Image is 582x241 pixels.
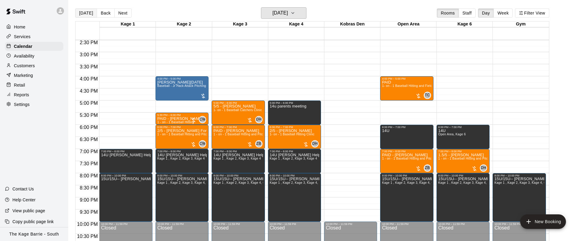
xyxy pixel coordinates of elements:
span: 9:00 PM [78,197,99,203]
span: 4:00 PM [78,76,99,81]
button: Next [114,8,131,18]
div: 7:00 PM – 8:00 PM [438,150,488,153]
span: 6:30 PM [78,137,99,142]
div: 8:00 PM – 10:00 PM: 15U/15U-- Zach B to help 15UB team practice [99,173,152,222]
span: 8:00 PM [78,173,99,178]
a: Settings [5,100,63,109]
div: 10:00 PM – 11:59 PM [326,223,375,226]
span: 3:30 PM [78,64,99,69]
div: 6:00 PM – 7:00 PM [213,126,263,129]
p: Calendar [14,43,32,49]
span: Cole White [201,116,206,123]
span: 5:30 PM [78,113,99,118]
div: Calendar [5,42,63,51]
span: Dan Hodgins [314,140,319,147]
span: ZB [425,165,430,171]
button: [DATE] [261,7,306,19]
div: 8:00 PM – 10:00 PM: 15U/15U-- Zach B to help 15UB team practice [380,173,433,222]
div: Gym [493,21,549,27]
span: Baseball - Jr Hack Attack Pitching Machine [157,84,219,87]
div: 8:00 PM – 10:00 PM: 15U/15U-- Zach B to help 15UB team practice [212,173,265,222]
span: 10:00 PM [75,222,99,227]
div: 7:00 PM – 8:00 PM: 14U Cole Help 14U team for hitting [156,149,209,173]
div: 7:00 PM – 8:00 PM: 14U Cole Help 14U team for hitting [212,149,265,173]
p: Marketing [14,72,33,78]
div: Dan Hodgins [255,116,263,123]
div: 8:00 PM – 10:00 PM [494,174,544,177]
div: 5:00 PM – 6:00 PM: 14u parents meeting [268,101,321,125]
span: Kage 1 , Kage 2, Kage 3, Kage 4, Open Area, STAFF SCHEDULE, Kage 6, Gym, Gym 2 [213,181,340,184]
div: 4:00 PM – 5:00 PM: Mauro Natale [156,76,209,101]
div: 7:00 PM – 8:00 PM [101,150,150,153]
span: DH [256,117,262,123]
button: Back [97,8,115,18]
span: DH [312,141,318,147]
p: Settings [14,101,30,107]
p: Availability [14,53,35,59]
div: Cole White [199,116,206,123]
a: Home [5,22,63,31]
span: Kage 1 , Kage 2, Kage 3, Kage 4 [270,157,317,160]
div: 8:00 PM – 10:00 PM [382,174,431,177]
span: 1- on - 1 Baseball Hitting Clinic [270,133,315,136]
span: Kage 1 , Kage 2, Kage 3, Kage 4 [213,157,261,160]
div: 8:00 PM – 10:00 PM [101,174,150,177]
div: 6:00 PM – 7:00 PM: PAID - Carter Jackson [212,125,265,149]
button: [DATE] [75,8,97,18]
span: Dan Hodgins [258,116,263,123]
a: Retail [5,81,63,90]
span: Open Area, Kage 6 [438,133,466,136]
div: Kage 3 [212,21,268,27]
div: 10:00 PM – 11:59 PM [382,223,431,226]
span: 1 - on - 1 Baseball Hitting and Pitching Clinic [382,157,447,160]
div: 10:00 PM – 11:59 PM [270,223,319,226]
span: 1 - on - 1 Baseball Hitting and Pitching Clinic [438,157,503,160]
span: Tiago Cavallo [426,92,431,99]
span: CW [199,141,206,147]
div: Open Area [380,21,436,27]
div: Availability [5,51,63,61]
button: Rooms [437,8,459,18]
span: 2:30 PM [78,40,99,45]
button: Day [478,8,494,18]
span: Kage 1 , Kage 2, Kage 3, Kage 4 [157,157,205,160]
div: 4:00 PM – 5:00 PM [157,77,207,80]
span: ZB [256,141,261,147]
div: Zach Biery [255,140,263,147]
span: Kage 1 , Kage 2, Kage 3, Kage 4, Open Area, STAFF SCHEDULE, Kage 6, Gym, Gym 2 [382,181,509,184]
div: Cole White [199,140,206,147]
span: 9:30 PM [78,210,99,215]
div: Zach Biery [424,164,431,172]
div: 8:00 PM – 10:00 PM [157,174,207,177]
div: Marketing [5,71,63,80]
div: 8:00 PM – 10:00 PM [438,174,488,177]
button: Filter View [515,8,549,18]
div: Kage 4 [268,21,324,27]
div: 7:00 PM – 8:00 PM: PAID - Logan Morrison [380,149,433,173]
div: 8:00 PM – 10:00 PM: 15U/15U-- Zach B to help 15UB team practice [493,173,546,222]
span: 4:30 PM [78,88,99,94]
div: Kage 2 [156,21,212,27]
div: 7:00 PM – 8:00 PM [382,150,431,153]
div: 6:00 PM – 7:00 PM: 14U [436,125,490,149]
div: Reports [5,90,63,99]
div: 7:00 PM – 8:00 PM: 1.5/5 - Noah Sangster [436,149,490,173]
span: 8:30 PM [78,185,99,190]
p: Home [14,24,25,30]
p: Retail [14,82,25,88]
span: 1 - on - 1 Baseball Hitting and Pitching Clinic [157,133,222,136]
div: 6:00 PM – 7:00 PM: 2/5 - Jake Penney [268,125,321,149]
span: Kage 1 , Kage 2, Kage 3, Kage 4, Open Area, STAFF SCHEDULE, Kage 6, Gym, Gym 2 [438,181,565,184]
a: Services [5,32,63,41]
div: 8:00 PM – 10:00 PM: 15U/15U-- Zach B to help 15UB team practice [268,173,321,222]
div: 8:00 PM – 10:00 PM: 15U/15U-- Zach B to help 15UB team practice [436,173,490,222]
a: Customers [5,61,63,70]
div: Kage 6 [436,21,493,27]
p: Help Center [12,197,35,203]
p: Customers [14,63,35,69]
div: 10:00 PM – 11:59 PM [101,223,150,226]
span: Kage 1 , Kage 2, Kage 3, Kage 4, Open Area, STAFF SCHEDULE, Kage 6, Gym, Gym 2 [157,181,284,184]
